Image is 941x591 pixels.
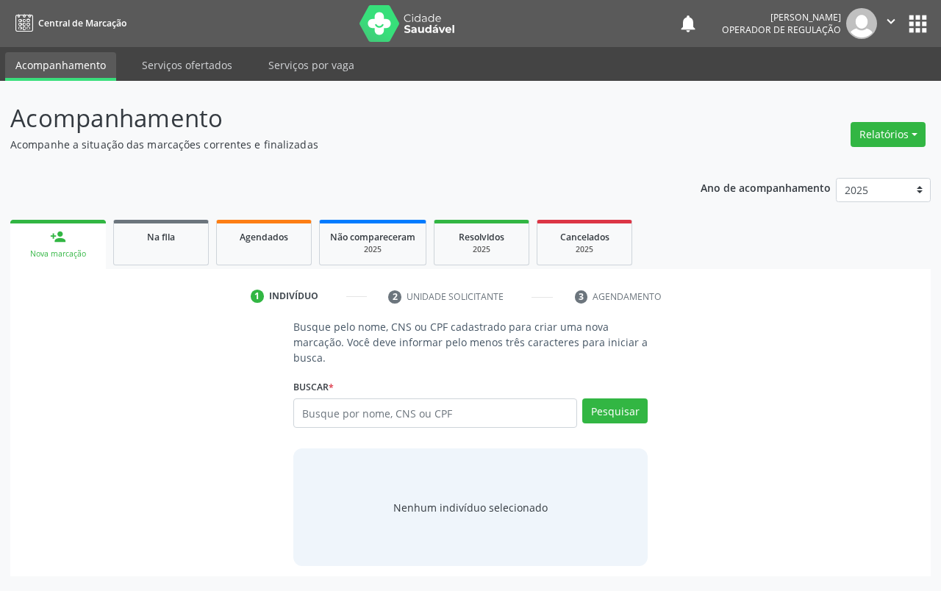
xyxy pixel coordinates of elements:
[147,231,175,243] span: Na fila
[846,8,877,39] img: img
[132,52,243,78] a: Serviços ofertados
[10,11,126,35] a: Central de Marcação
[905,11,931,37] button: apps
[10,100,654,137] p: Acompanhamento
[851,122,926,147] button: Relatórios
[5,52,116,81] a: Acompanhamento
[258,52,365,78] a: Serviços por vaga
[459,231,504,243] span: Resolvidos
[38,17,126,29] span: Central de Marcação
[293,376,334,398] label: Buscar
[877,8,905,39] button: 
[293,398,577,428] input: Busque por nome, CNS ou CPF
[21,248,96,259] div: Nova marcação
[722,11,841,24] div: [PERSON_NAME]
[269,290,318,303] div: Indivíduo
[678,13,698,34] button: notifications
[722,24,841,36] span: Operador de regulação
[548,244,621,255] div: 2025
[50,229,66,245] div: person_add
[560,231,609,243] span: Cancelados
[10,137,654,152] p: Acompanhe a situação das marcações correntes e finalizadas
[582,398,648,423] button: Pesquisar
[330,231,415,243] span: Não compareceram
[240,231,288,243] span: Agendados
[701,178,831,196] p: Ano de acompanhamento
[251,290,264,303] div: 1
[445,244,518,255] div: 2025
[293,319,648,365] p: Busque pelo nome, CNS ou CPF cadastrado para criar uma nova marcação. Você deve informar pelo men...
[883,13,899,29] i: 
[330,244,415,255] div: 2025
[393,500,548,515] div: Nenhum indivíduo selecionado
